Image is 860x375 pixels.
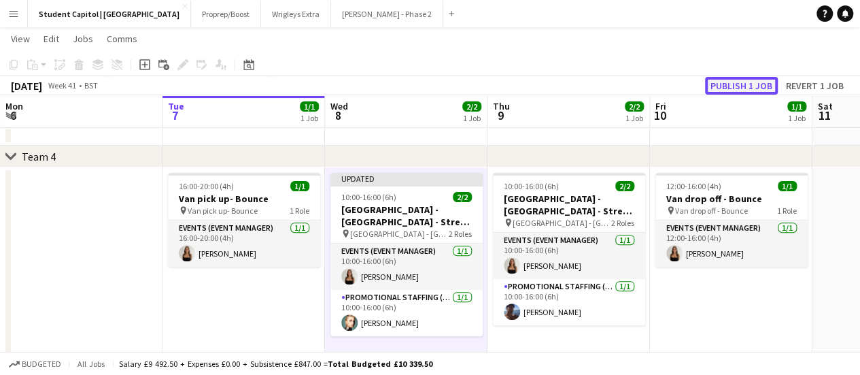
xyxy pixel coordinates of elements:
[449,229,472,239] span: 2 Roles
[179,181,234,191] span: 16:00-20:00 (4h)
[22,150,56,163] div: Team 4
[504,181,559,191] span: 10:00-16:00 (6h)
[777,206,797,216] span: 1 Role
[818,100,833,112] span: Sat
[816,108,833,123] span: 11
[300,113,318,123] div: 1 Job
[705,77,778,95] button: Publish 1 job
[493,279,645,325] app-card-role: Promotional Staffing (Brand Ambassadors)1/110:00-16:00 (6h)[PERSON_NAME]
[84,80,98,91] div: BST
[675,206,748,216] span: Van drop off - Bounce
[330,100,348,112] span: Wed
[453,192,472,202] span: 2/2
[7,357,63,372] button: Budgeted
[168,193,320,205] h3: Van pick up- Bounce
[261,1,331,27] button: Wrigleys Extra
[28,1,191,27] button: Student Capitol | [GEOGRAPHIC_DATA]
[788,113,806,123] div: 1 Job
[168,100,184,112] span: Tue
[11,79,42,93] div: [DATE]
[625,113,643,123] div: 1 Job
[107,33,137,45] span: Comms
[119,359,432,369] div: Salary £9 492.50 + Expenses £0.00 + Subsistence £847.00 =
[655,193,808,205] h3: Van drop off - Bounce
[330,173,483,336] app-job-card: Updated10:00-16:00 (6h)2/2[GEOGRAPHIC_DATA] - [GEOGRAPHIC_DATA] - Street Team [GEOGRAPHIC_DATA] -...
[778,181,797,191] span: 1/1
[462,101,481,112] span: 2/2
[3,108,23,123] span: 6
[331,1,443,27] button: [PERSON_NAME] - Phase 2
[330,173,483,184] div: Updated
[780,77,849,95] button: Revert 1 job
[22,359,61,369] span: Budgeted
[11,33,30,45] span: View
[493,100,510,112] span: Thu
[341,192,396,202] span: 10:00-16:00 (6h)
[655,173,808,267] app-job-card: 12:00-16:00 (4h)1/1Van drop off - Bounce Van drop off - Bounce1 RoleEvents (Event Manager)1/112:0...
[191,1,261,27] button: Proprep/Boost
[168,221,320,267] app-card-role: Events (Event Manager)1/116:00-20:00 (4h)[PERSON_NAME]
[611,218,634,228] span: 2 Roles
[38,30,65,48] a: Edit
[463,113,481,123] div: 1 Job
[75,359,107,369] span: All jobs
[5,100,23,112] span: Mon
[653,108,666,123] span: 10
[655,100,666,112] span: Fri
[5,30,35,48] a: View
[513,218,611,228] span: [GEOGRAPHIC_DATA] - [GEOGRAPHIC_DATA] - Street Team
[493,233,645,279] app-card-role: Events (Event Manager)1/110:00-16:00 (6h)[PERSON_NAME]
[330,290,483,336] app-card-role: Promotional Staffing (Brand Ambassadors)1/110:00-16:00 (6h)[PERSON_NAME]
[491,108,510,123] span: 9
[300,101,319,112] span: 1/1
[168,173,320,267] app-job-card: 16:00-20:00 (4h)1/1Van pick up- Bounce Van pick up- Bounce1 RoleEvents (Event Manager)1/116:00-20...
[787,101,806,112] span: 1/1
[328,359,432,369] span: Total Budgeted £10 339.50
[290,181,309,191] span: 1/1
[73,33,93,45] span: Jobs
[493,173,645,325] app-job-card: 10:00-16:00 (6h)2/2[GEOGRAPHIC_DATA] - [GEOGRAPHIC_DATA] - Street Team [GEOGRAPHIC_DATA] - [GEOGR...
[330,203,483,228] h3: [GEOGRAPHIC_DATA] - [GEOGRAPHIC_DATA] - Street Team
[166,108,184,123] span: 7
[45,80,79,91] span: Week 41
[666,181,721,191] span: 12:00-16:00 (4h)
[67,30,99,48] a: Jobs
[101,30,143,48] a: Comms
[655,221,808,267] app-card-role: Events (Event Manager)1/112:00-16:00 (4h)[PERSON_NAME]
[330,244,483,290] app-card-role: Events (Event Manager)1/110:00-16:00 (6h)[PERSON_NAME]
[625,101,644,112] span: 2/2
[350,229,449,239] span: [GEOGRAPHIC_DATA] - [GEOGRAPHIC_DATA] - Street Team
[188,206,258,216] span: Van pick up- Bounce
[493,193,645,217] h3: [GEOGRAPHIC_DATA] - [GEOGRAPHIC_DATA] - Street Team
[44,33,59,45] span: Edit
[615,181,634,191] span: 2/2
[290,206,309,216] span: 1 Role
[328,108,348,123] span: 8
